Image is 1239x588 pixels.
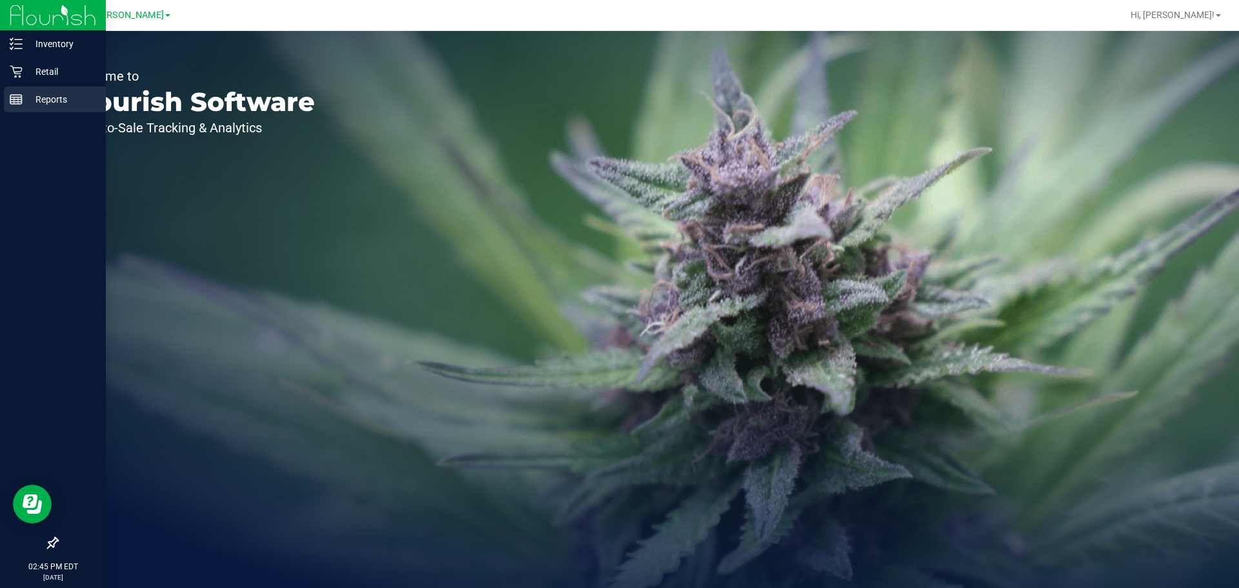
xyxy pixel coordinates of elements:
p: [DATE] [6,573,100,582]
inline-svg: Inventory [10,37,23,50]
iframe: Resource center [13,485,52,523]
p: Reports [23,92,100,107]
p: Inventory [23,36,100,52]
p: Seed-to-Sale Tracking & Analytics [70,121,315,134]
span: [PERSON_NAME] [93,10,164,21]
inline-svg: Reports [10,93,23,106]
span: Hi, [PERSON_NAME]! [1131,10,1214,20]
p: 02:45 PM EDT [6,561,100,573]
inline-svg: Retail [10,65,23,78]
p: Flourish Software [70,89,315,115]
p: Retail [23,64,100,79]
p: Welcome to [70,70,315,83]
